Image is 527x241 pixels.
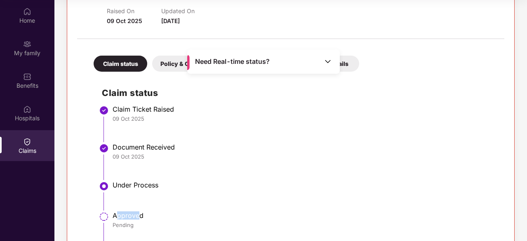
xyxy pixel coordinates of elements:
[113,105,496,113] div: Claim Ticket Raised
[23,73,31,81] img: svg+xml;base64,PHN2ZyBpZD0iQmVuZWZpdHMiIHhtbG5zPSJodHRwOi8vd3d3LnczLm9yZy8yMDAwL3N2ZyIgd2lkdGg9Ij...
[113,153,496,160] div: 09 Oct 2025
[99,181,109,191] img: svg+xml;base64,PHN2ZyBpZD0iU3RlcC1BY3RpdmUtMzJ4MzIiIHhtbG5zPSJodHRwOi8vd3d3LnczLm9yZy8yMDAwL3N2Zy...
[107,17,142,24] span: 09 Oct 2025
[23,105,31,113] img: svg+xml;base64,PHN2ZyBpZD0iSG9zcGl0YWxzIiB4bWxucz0iaHR0cDovL3d3dy53My5vcmcvMjAwMC9zdmciIHdpZHRoPS...
[99,212,109,222] img: svg+xml;base64,PHN2ZyBpZD0iU3RlcC1QZW5kaW5nLTMyeDMyIiB4bWxucz0iaHR0cDovL3d3dy53My5vcmcvMjAwMC9zdm...
[195,57,270,66] span: Need Real-time status?
[23,7,31,16] img: svg+xml;base64,PHN2ZyBpZD0iSG9tZSIgeG1sbnM9Imh0dHA6Ly93d3cudzMub3JnLzIwMDAvc3ZnIiB3aWR0aD0iMjAiIG...
[113,221,496,229] div: Pending
[99,143,109,153] img: svg+xml;base64,PHN2ZyBpZD0iU3RlcC1Eb25lLTMyeDMyIiB4bWxucz0iaHR0cDovL3d3dy53My5vcmcvMjAwMC9zdmciIH...
[23,138,31,146] img: svg+xml;base64,PHN2ZyBpZD0iQ2xhaW0iIHhtbG5zPSJodHRwOi8vd3d3LnczLm9yZy8yMDAwL3N2ZyIgd2lkdGg9IjIwIi...
[113,143,496,151] div: Document Received
[161,17,180,24] span: [DATE]
[324,57,332,66] img: Toggle Icon
[152,56,230,72] div: Policy & Claim Details
[113,115,496,122] div: 09 Oct 2025
[102,86,496,100] h2: Claim status
[107,7,161,14] p: Raised On
[113,211,496,220] div: Approved
[23,40,31,48] img: svg+xml;base64,PHN2ZyB3aWR0aD0iMjAiIGhlaWdodD0iMjAiIHZpZXdCb3g9IjAgMCAyMCAyMCIgZmlsbD0ibm9uZSIgeG...
[99,105,109,115] img: svg+xml;base64,PHN2ZyBpZD0iU3RlcC1Eb25lLTMyeDMyIiB4bWxucz0iaHR0cDovL3d3dy53My5vcmcvMjAwMC9zdmciIH...
[94,56,147,72] div: Claim status
[161,7,216,14] p: Updated On
[113,181,496,189] div: Under Process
